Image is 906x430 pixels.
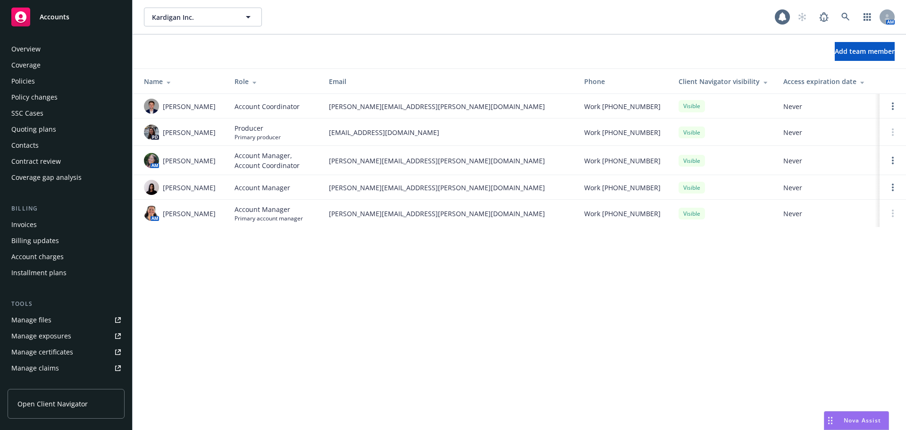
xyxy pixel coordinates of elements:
[584,183,661,193] span: Work [PHONE_NUMBER]
[8,361,125,376] a: Manage claims
[329,156,569,166] span: [PERSON_NAME][EMAIL_ADDRESS][PERSON_NAME][DOMAIN_NAME]
[144,180,159,195] img: photo
[793,8,812,26] a: Start snowing
[8,377,125,392] a: Manage BORs
[824,412,836,430] div: Drag to move
[584,101,661,111] span: Work [PHONE_NUMBER]
[144,125,159,140] img: photo
[8,312,125,328] a: Manage files
[8,204,125,213] div: Billing
[8,345,125,360] a: Manage certificates
[584,156,661,166] span: Work [PHONE_NUMBER]
[11,74,35,89] div: Policies
[11,170,82,185] div: Coverage gap analysis
[329,183,569,193] span: [PERSON_NAME][EMAIL_ADDRESS][PERSON_NAME][DOMAIN_NAME]
[163,101,216,111] span: [PERSON_NAME]
[887,182,898,193] a: Open options
[844,416,881,424] span: Nova Assist
[8,138,125,153] a: Contacts
[235,151,314,170] span: Account Manager, Account Coordinator
[329,101,569,111] span: [PERSON_NAME][EMAIL_ADDRESS][PERSON_NAME][DOMAIN_NAME]
[11,106,43,121] div: SSC Cases
[329,127,569,137] span: [EMAIL_ADDRESS][DOMAIN_NAME]
[836,8,855,26] a: Search
[887,101,898,112] a: Open options
[17,399,88,409] span: Open Client Navigator
[679,182,705,194] div: Visible
[235,101,300,111] span: Account Coordinator
[858,8,877,26] a: Switch app
[235,214,303,222] span: Primary account manager
[11,361,59,376] div: Manage claims
[679,100,705,112] div: Visible
[11,312,51,328] div: Manage files
[163,127,216,137] span: [PERSON_NAME]
[152,12,234,22] span: Kardigan Inc.
[11,329,71,344] div: Manage exposures
[835,47,895,56] span: Add team member
[11,265,67,280] div: Installment plans
[8,329,125,344] a: Manage exposures
[8,217,125,232] a: Invoices
[824,411,889,430] button: Nova Assist
[144,76,219,86] div: Name
[8,154,125,169] a: Contract review
[11,217,37,232] div: Invoices
[144,206,159,221] img: photo
[8,249,125,264] a: Account charges
[11,58,41,73] div: Coverage
[8,4,125,30] a: Accounts
[584,76,663,86] div: Phone
[8,170,125,185] a: Coverage gap analysis
[887,155,898,166] a: Open options
[40,13,69,21] span: Accounts
[163,156,216,166] span: [PERSON_NAME]
[584,209,661,219] span: Work [PHONE_NUMBER]
[783,76,872,86] div: Access expiration date
[679,126,705,138] div: Visible
[11,138,39,153] div: Contacts
[235,133,281,141] span: Primary producer
[11,90,58,105] div: Policy changes
[679,208,705,219] div: Visible
[163,209,216,219] span: [PERSON_NAME]
[235,204,303,214] span: Account Manager
[11,249,64,264] div: Account charges
[11,42,41,57] div: Overview
[783,209,872,219] span: Never
[8,265,125,280] a: Installment plans
[11,377,56,392] div: Manage BORs
[235,183,290,193] span: Account Manager
[8,42,125,57] a: Overview
[329,209,569,219] span: [PERSON_NAME][EMAIL_ADDRESS][PERSON_NAME][DOMAIN_NAME]
[679,155,705,167] div: Visible
[11,233,59,248] div: Billing updates
[814,8,833,26] a: Report a Bug
[235,123,281,133] span: Producer
[783,183,872,193] span: Never
[8,233,125,248] a: Billing updates
[144,153,159,168] img: photo
[8,299,125,309] div: Tools
[835,42,895,61] button: Add team member
[8,106,125,121] a: SSC Cases
[679,76,768,86] div: Client Navigator visibility
[783,127,872,137] span: Never
[8,122,125,137] a: Quoting plans
[783,156,872,166] span: Never
[8,90,125,105] a: Policy changes
[584,127,661,137] span: Work [PHONE_NUMBER]
[144,8,262,26] button: Kardigan Inc.
[11,122,56,137] div: Quoting plans
[11,345,73,360] div: Manage certificates
[163,183,216,193] span: [PERSON_NAME]
[144,99,159,114] img: photo
[8,74,125,89] a: Policies
[235,76,314,86] div: Role
[329,76,569,86] div: Email
[11,154,61,169] div: Contract review
[8,58,125,73] a: Coverage
[783,101,872,111] span: Never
